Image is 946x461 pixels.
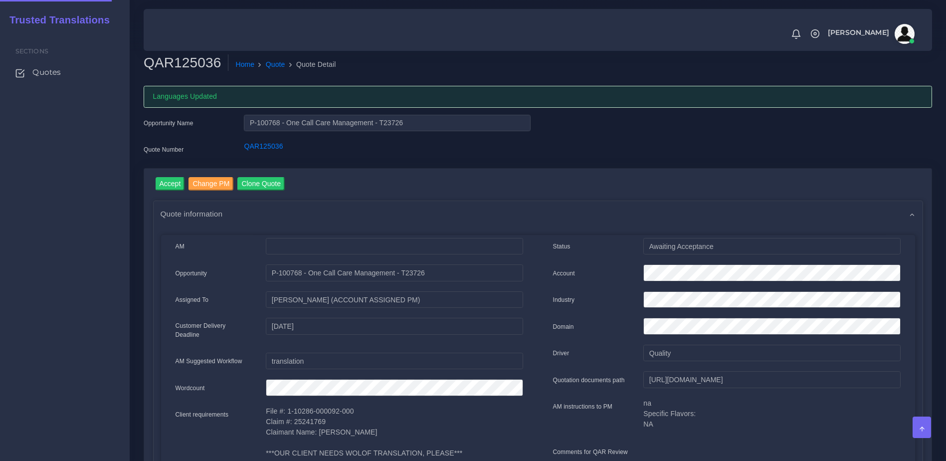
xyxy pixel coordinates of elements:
label: Opportunity Name [144,119,193,128]
div: Quote information [154,201,923,227]
img: avatar [895,24,915,44]
label: Client requirements [176,410,229,419]
label: Wordcount [176,384,205,393]
input: Clone Quote [237,177,285,191]
span: Sections [15,47,48,55]
h2: Trusted Translations [2,14,110,26]
label: Status [553,242,570,251]
p: na Specific Flavors: NA [643,398,900,430]
a: Trusted Translations [2,12,110,28]
li: Quote Detail [285,59,336,70]
input: Change PM [189,177,233,191]
label: Customer Delivery Deadline [176,321,251,339]
a: Quote [266,59,285,70]
label: Opportunity [176,269,207,278]
label: Quote Number [144,145,184,154]
label: AM instructions to PM [553,402,613,411]
label: AM [176,242,185,251]
label: Account [553,269,575,278]
p: File #: 1-10286-000092-000 Claim #: 25241769 Claimant Name: [PERSON_NAME] ***OUR CLIENT NEEDS WOL... [266,406,523,459]
label: Comments for QAR Review [553,448,628,457]
label: Assigned To [176,295,209,304]
a: Home [235,59,254,70]
span: [PERSON_NAME] [828,29,889,36]
a: [PERSON_NAME]avatar [823,24,918,44]
input: Accept [156,177,185,191]
label: Domain [553,322,574,331]
div: Languages Updated [144,86,932,108]
a: Quotes [7,62,122,83]
h2: QAR125036 [144,54,228,71]
span: Quote information [161,208,223,220]
label: Industry [553,295,575,304]
a: QAR125036 [244,142,283,150]
label: Driver [553,349,569,358]
input: pm [266,291,523,308]
span: Quotes [32,67,61,78]
label: AM Suggested Workflow [176,357,242,366]
label: Quotation documents path [553,376,625,385]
